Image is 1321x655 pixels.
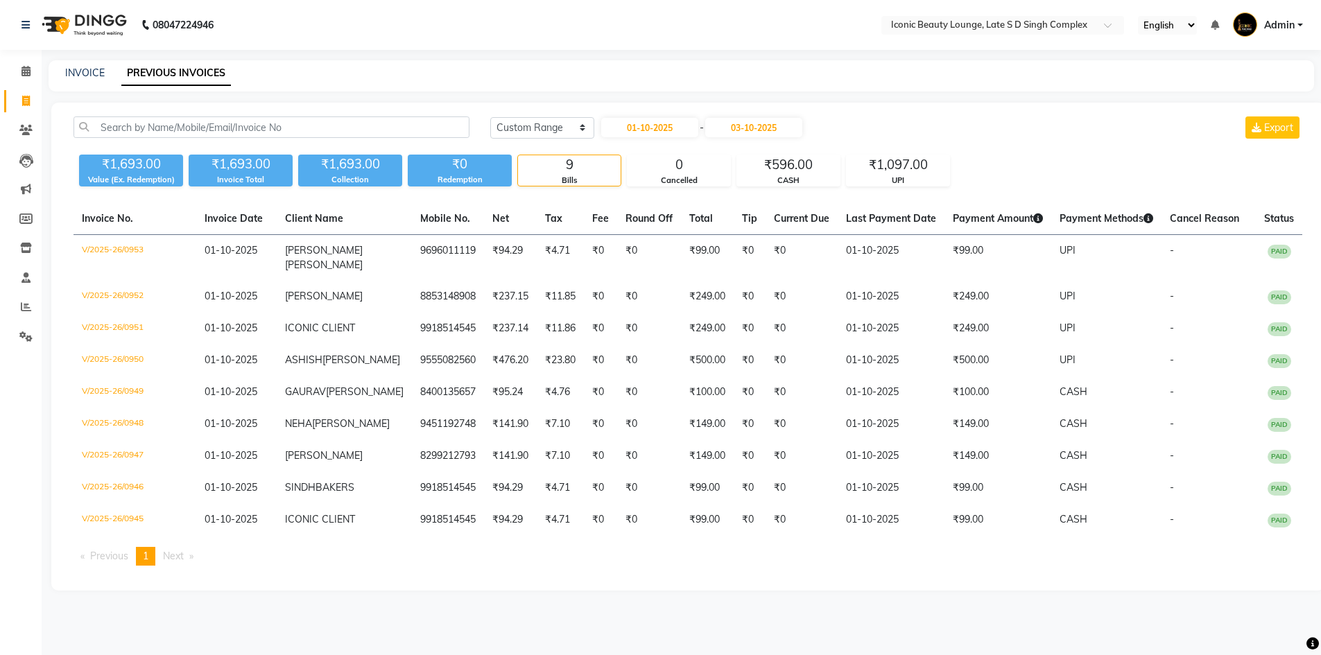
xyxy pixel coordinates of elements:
[484,472,537,504] td: ₹94.29
[1233,12,1257,37] img: Admin
[847,175,949,186] div: UPI
[285,385,326,398] span: GAURAV
[847,155,949,175] div: ₹1,097.00
[734,472,766,504] td: ₹0
[1060,513,1087,525] span: CASH
[1268,290,1291,304] span: PAID
[838,313,944,344] td: 01-10-2025
[1264,121,1293,134] span: Export
[592,212,609,225] span: Fee
[412,344,484,376] td: 9555082560
[518,155,621,175] div: 9
[944,408,1051,440] td: ₹149.00
[681,281,734,313] td: ₹249.00
[766,376,838,408] td: ₹0
[484,281,537,313] td: ₹237.15
[205,322,257,334] span: 01-10-2025
[944,504,1051,536] td: ₹99.00
[944,440,1051,472] td: ₹149.00
[205,513,257,525] span: 01-10-2025
[518,175,621,186] div: Bills
[285,513,355,525] span: ICONIC CLIENT
[79,155,183,174] div: ₹1,693.00
[1170,212,1239,225] span: Cancel Reason
[74,116,469,138] input: Search by Name/Mobile/Email/Invoice No
[1170,481,1174,494] span: -
[412,281,484,313] td: 8853148908
[285,449,363,462] span: [PERSON_NAME]
[737,175,840,186] div: CASH
[734,504,766,536] td: ₹0
[74,504,196,536] td: V/2025-26/0945
[617,376,681,408] td: ₹0
[285,481,316,494] span: SINDH
[189,174,293,186] div: Invoice Total
[944,376,1051,408] td: ₹100.00
[189,155,293,174] div: ₹1,693.00
[1264,18,1295,33] span: Admin
[944,313,1051,344] td: ₹249.00
[484,313,537,344] td: ₹237.14
[944,281,1051,313] td: ₹249.00
[766,472,838,504] td: ₹0
[412,313,484,344] td: 9918514545
[205,481,257,494] span: 01-10-2025
[298,174,402,186] div: Collection
[537,504,584,536] td: ₹4.71
[1060,244,1076,256] span: UPI
[1268,386,1291,400] span: PAID
[617,235,681,281] td: ₹0
[1268,418,1291,432] span: PAID
[584,235,617,281] td: ₹0
[1060,290,1076,302] span: UPI
[1060,481,1087,494] span: CASH
[944,344,1051,376] td: ₹500.00
[484,376,537,408] td: ₹95.24
[617,472,681,504] td: ₹0
[484,344,537,376] td: ₹476.20
[617,440,681,472] td: ₹0
[1268,450,1291,464] span: PAID
[537,472,584,504] td: ₹4.71
[74,235,196,281] td: V/2025-26/0953
[412,504,484,536] td: 9918514545
[1060,417,1087,430] span: CASH
[412,376,484,408] td: 8400135657
[766,235,838,281] td: ₹0
[205,385,257,398] span: 01-10-2025
[734,408,766,440] td: ₹0
[74,281,196,313] td: V/2025-26/0952
[689,212,713,225] span: Total
[74,472,196,504] td: V/2025-26/0946
[205,449,257,462] span: 01-10-2025
[838,408,944,440] td: 01-10-2025
[316,481,354,494] span: BAKERS
[774,212,829,225] span: Current Due
[484,235,537,281] td: ₹94.29
[537,344,584,376] td: ₹23.80
[484,440,537,472] td: ₹141.90
[681,313,734,344] td: ₹249.00
[408,155,512,174] div: ₹0
[285,212,343,225] span: Client Name
[742,212,757,225] span: Tip
[1170,353,1174,366] span: -
[143,550,148,562] span: 1
[766,440,838,472] td: ₹0
[584,313,617,344] td: ₹0
[285,290,363,302] span: [PERSON_NAME]
[285,322,355,334] span: ICONIC CLIENT
[537,408,584,440] td: ₹7.10
[838,235,944,281] td: 01-10-2025
[734,281,766,313] td: ₹0
[412,408,484,440] td: 9451192748
[766,344,838,376] td: ₹0
[35,6,130,44] img: logo
[285,259,363,271] span: [PERSON_NAME]
[838,281,944,313] td: 01-10-2025
[1245,116,1300,139] button: Export
[766,408,838,440] td: ₹0
[121,61,231,86] a: PREVIOUS INVOICES
[1268,482,1291,496] span: PAID
[1170,385,1174,398] span: -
